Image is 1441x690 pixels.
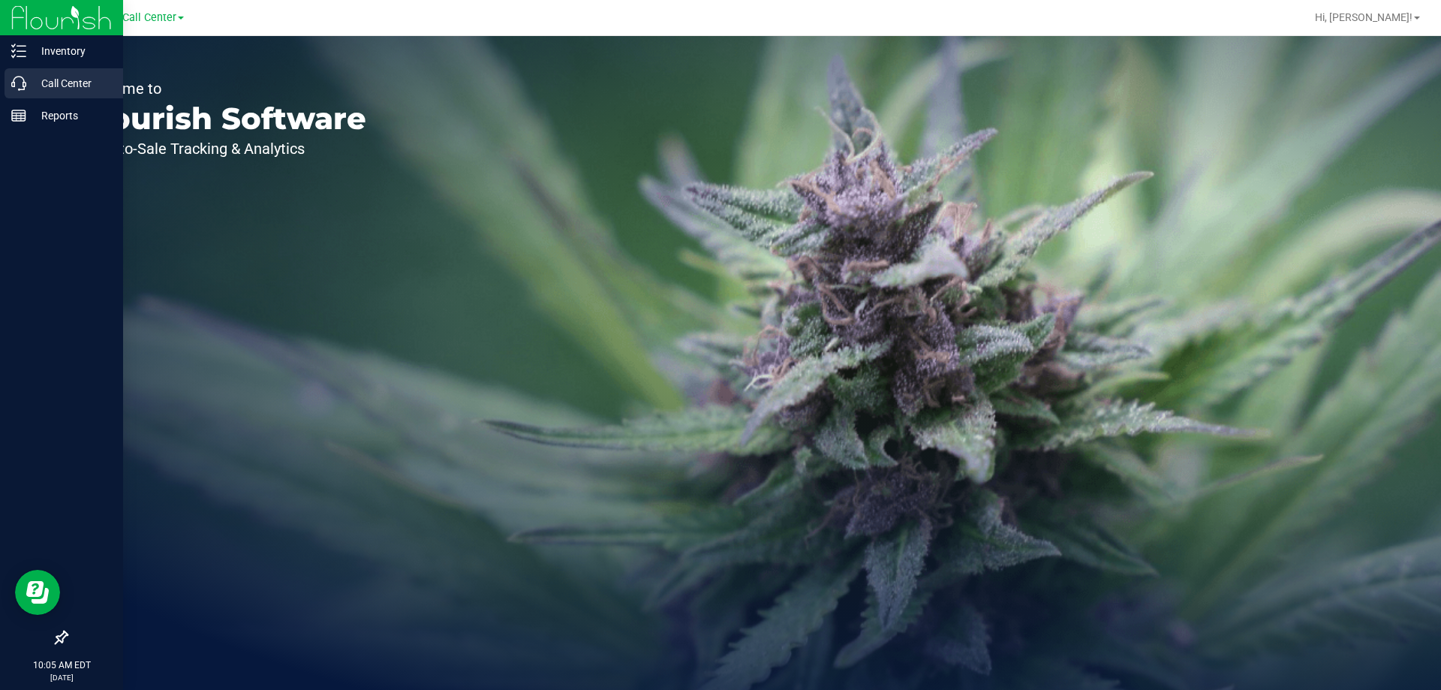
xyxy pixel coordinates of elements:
[26,74,116,92] p: Call Center
[26,42,116,60] p: Inventory
[26,107,116,125] p: Reports
[81,141,366,156] p: Seed-to-Sale Tracking & Analytics
[122,11,176,24] span: Call Center
[81,81,366,96] p: Welcome to
[1315,11,1412,23] span: Hi, [PERSON_NAME]!
[11,108,26,123] inline-svg: Reports
[81,104,366,134] p: Flourish Software
[7,672,116,683] p: [DATE]
[7,658,116,672] p: 10:05 AM EDT
[11,44,26,59] inline-svg: Inventory
[15,570,60,615] iframe: Resource center
[11,76,26,91] inline-svg: Call Center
